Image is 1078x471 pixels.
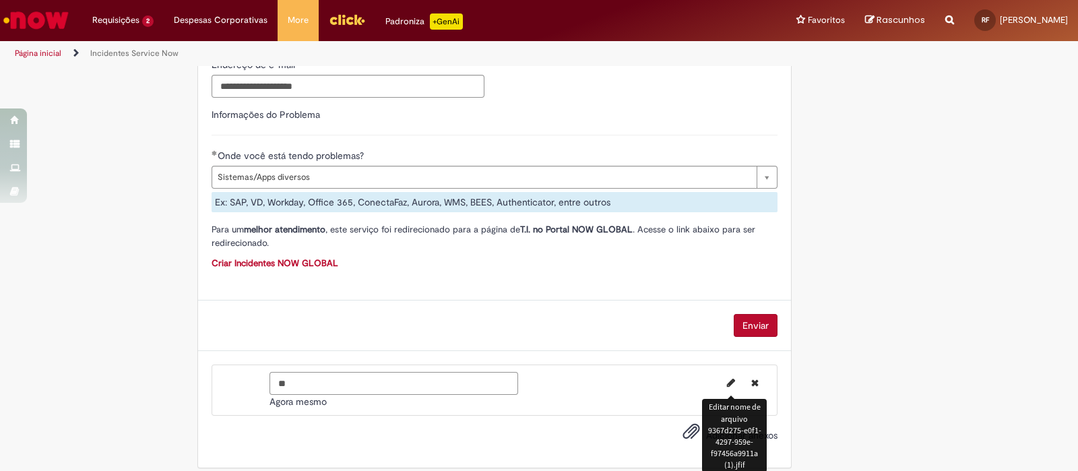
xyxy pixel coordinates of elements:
span: Despesas Corporativas [174,13,267,27]
span: Requisições [92,13,139,27]
ul: Trilhas de página [10,41,709,66]
button: Adicionar anexos [679,419,703,450]
div: Padroniza [385,13,463,30]
a: Página inicial [15,48,61,59]
span: Onde você está tendo problemas? [218,150,367,162]
strong: T.I. no [520,224,543,235]
span: [PERSON_NAME] [1000,14,1068,26]
span: Para um , este serviço foi redirecionado para a página de . Acesse o link abaixo para ser redirec... [212,224,755,249]
div: Ex: SAP, VD, Workday, Office 365, ConectaFaz, Aurora, WMS, BEES, Authenticator, entre outros [212,192,778,212]
time: 29/09/2025 12:11:02 [269,396,327,408]
img: click_logo_yellow_360x200.png [329,9,365,30]
strong: melhor atendimento [244,224,325,235]
strong: Portal NOW GLOBAL [546,224,633,235]
label: Informações do Problema [212,108,320,121]
span: More [288,13,309,27]
span: Obrigatório Preenchido [212,150,218,156]
span: RF [982,15,989,24]
button: Editar nome de arquivo 9367d275-e0f1-4297-959e-f97456a9911a (1).jfif [719,372,743,394]
a: Rascunhos [865,14,925,27]
img: ServiceNow [1,7,71,34]
input: Nome de arquivo [269,372,519,395]
a: Incidentes Service Now [90,48,179,59]
button: Enviar [734,314,778,337]
span: 2 [142,15,154,27]
span: Favoritos [808,13,845,27]
p: +GenAi [430,13,463,30]
button: Excluir 9367d275-e0f1-4297-959e-f97456a9911a (1).jfif [743,372,767,394]
span: Agora mesmo [269,396,327,408]
a: Criar Incidentes NOW GLOBAL [212,257,338,269]
span: Rascunhos [877,13,925,26]
input: Endereço de e-mail [212,75,484,98]
span: Sistemas/Apps diversos [218,166,750,188]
